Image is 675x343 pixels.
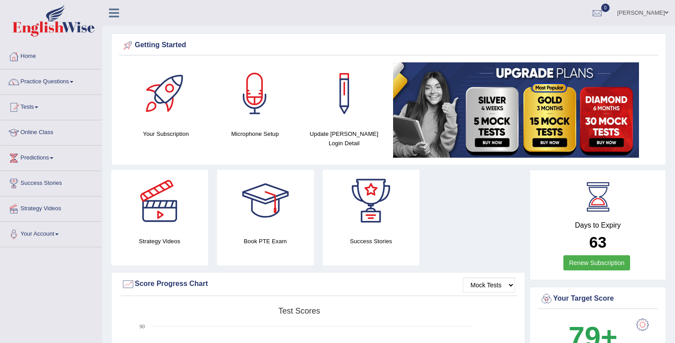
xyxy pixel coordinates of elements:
tspan: Test scores [278,306,320,315]
a: Predictions [0,146,102,168]
h4: Book PTE Exam [217,237,314,246]
a: Practice Questions [0,69,102,92]
h4: Days to Expiry [540,221,656,229]
text: 90 [140,324,145,329]
h4: Microphone Setup [215,129,295,139]
div: Score Progress Chart [121,278,515,291]
div: Getting Started [121,39,656,52]
a: Renew Subscription [563,255,631,270]
a: Home [0,44,102,66]
h4: Update [PERSON_NAME] Login Detail [304,129,384,148]
img: small5.jpg [393,62,639,158]
b: 63 [589,233,607,251]
h4: Your Subscription [126,129,206,139]
a: Your Account [0,222,102,244]
a: Success Stories [0,171,102,193]
h4: Strategy Videos [111,237,208,246]
a: Strategy Videos [0,196,102,219]
a: Tests [0,95,102,117]
div: Your Target Score [540,292,656,306]
a: Online Class [0,120,102,143]
h4: Success Stories [323,237,420,246]
span: 0 [601,4,610,12]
